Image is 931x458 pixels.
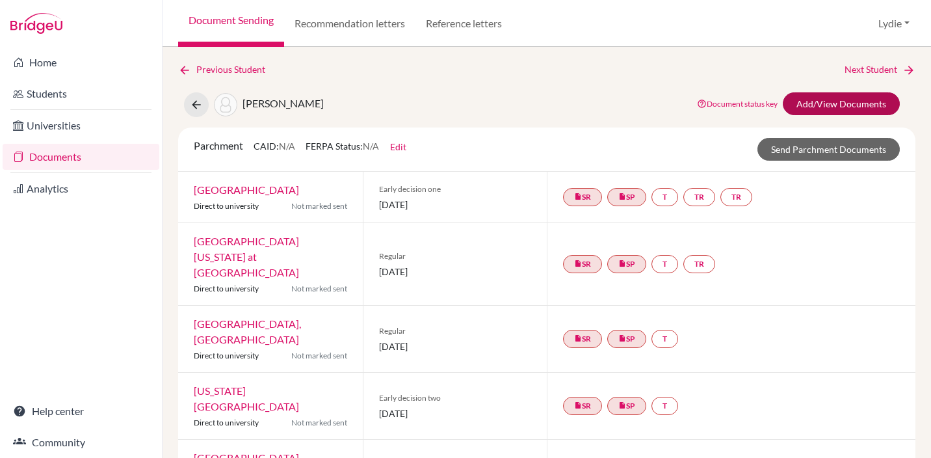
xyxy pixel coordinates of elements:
span: Regular [379,325,532,337]
a: Add/View Documents [783,92,900,115]
span: [DATE] [379,407,532,420]
span: Direct to university [194,351,259,360]
span: Not marked sent [291,350,347,362]
a: Send Parchment Documents [757,138,900,161]
a: Home [3,49,159,75]
i: insert_drive_file [574,260,582,267]
a: Analytics [3,176,159,202]
a: insert_drive_fileSP [607,188,646,206]
i: insert_drive_file [574,334,582,342]
span: [DATE] [379,340,532,353]
a: Previous Student [178,62,276,77]
span: Early decision one [379,183,532,195]
a: Document status key [697,99,778,109]
i: insert_drive_file [574,193,582,200]
a: Students [3,81,159,107]
a: insert_drive_fileSP [607,255,646,273]
a: T [651,330,678,348]
a: insert_drive_fileSR [563,255,602,273]
span: Not marked sent [291,417,347,429]
span: [PERSON_NAME] [243,97,324,109]
span: Not marked sent [291,200,347,212]
span: [DATE] [379,198,532,211]
a: Help center [3,398,159,424]
i: insert_drive_file [618,260,626,267]
a: Documents [3,144,159,170]
a: T [651,397,678,415]
a: [GEOGRAPHIC_DATA][US_STATE] at [GEOGRAPHIC_DATA] [194,235,299,278]
a: Next Student [845,62,915,77]
a: insert_drive_fileSR [563,397,602,415]
i: insert_drive_file [618,401,626,409]
i: insert_drive_file [618,334,626,342]
img: Bridge-U [10,13,62,34]
a: TR [720,188,752,206]
span: N/A [363,141,379,152]
span: [DATE] [379,265,532,278]
a: T [651,255,678,273]
a: [GEOGRAPHIC_DATA] [194,183,299,196]
button: Lydie [872,11,915,36]
a: Universities [3,113,159,139]
span: N/A [279,141,295,152]
i: insert_drive_file [574,401,582,409]
span: Early decision two [379,392,532,404]
a: [US_STATE][GEOGRAPHIC_DATA] [194,384,299,412]
a: TR [683,188,715,206]
a: T [651,188,678,206]
a: Community [3,429,159,455]
span: Direct to university [194,284,259,293]
span: Direct to university [194,418,259,427]
span: FERPA Status: [306,141,379,152]
a: [GEOGRAPHIC_DATA], [GEOGRAPHIC_DATA] [194,317,301,345]
span: Direct to university [194,201,259,211]
span: Regular [379,250,532,262]
a: insert_drive_fileSR [563,188,602,206]
i: insert_drive_file [618,193,626,200]
a: TR [683,255,715,273]
a: insert_drive_fileSP [607,330,646,348]
span: Not marked sent [291,283,347,295]
a: insert_drive_fileSP [607,397,646,415]
a: insert_drive_fileSR [563,330,602,348]
span: Parchment [194,139,243,152]
button: Edit [389,139,407,154]
span: CAID: [254,141,295,152]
